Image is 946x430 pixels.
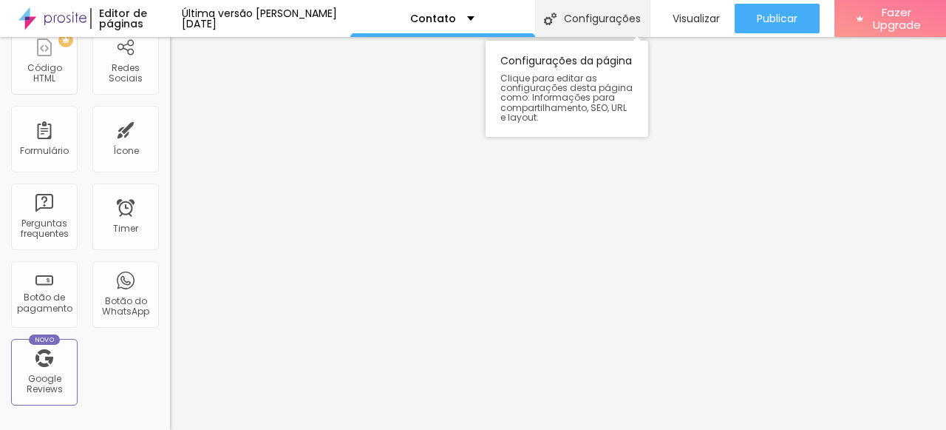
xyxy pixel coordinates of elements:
[500,73,633,122] span: Clique para editar as configurações desta página como: Informações para compartilhamento, SEO, UR...
[15,218,73,240] div: Perguntas frequentes
[15,374,73,395] div: Google Reviews
[15,292,73,314] div: Botão de pagamento
[650,4,735,33] button: Visualizar
[486,41,648,137] div: Configurações da página
[20,146,69,156] div: Formulário
[96,63,154,84] div: Redes Sociais
[170,37,946,430] iframe: Editor
[757,13,797,24] span: Publicar
[673,13,720,24] span: Visualizar
[113,146,139,156] div: Ícone
[15,63,73,84] div: Código HTML
[544,13,557,25] img: Icone
[735,4,820,33] button: Publicar
[29,335,61,345] div: Novo
[113,224,138,234] div: Timer
[90,8,183,29] div: Editor de páginas
[869,6,924,32] span: Fazer Upgrade
[96,296,154,318] div: Botão do WhatsApp
[182,8,350,29] div: Última versão [PERSON_NAME] [DATE]
[410,13,456,24] p: Contato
